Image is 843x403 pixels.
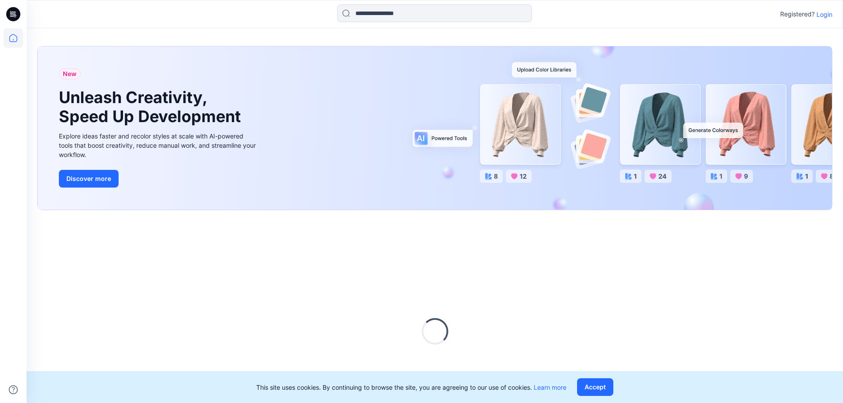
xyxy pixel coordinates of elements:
p: Login [816,10,832,19]
div: Explore ideas faster and recolor styles at scale with AI-powered tools that boost creativity, red... [59,131,258,159]
a: Learn more [534,384,566,391]
p: This site uses cookies. By continuing to browse the site, you are agreeing to our use of cookies. [256,383,566,392]
h1: Unleash Creativity, Speed Up Development [59,88,245,126]
a: Discover more [59,170,258,188]
span: New [63,69,77,79]
button: Discover more [59,170,119,188]
button: Accept [577,378,613,396]
p: Registered? [780,9,815,19]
